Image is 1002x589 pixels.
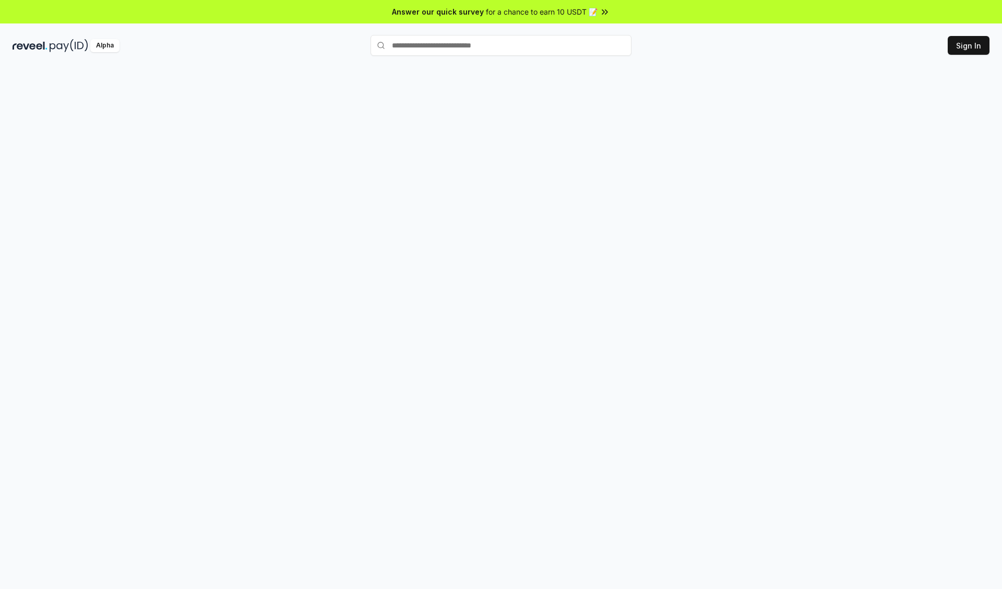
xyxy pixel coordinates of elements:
span: for a chance to earn 10 USDT 📝 [486,6,598,17]
img: pay_id [50,39,88,52]
button: Sign In [948,36,989,55]
div: Alpha [90,39,120,52]
img: reveel_dark [13,39,47,52]
span: Answer our quick survey [392,6,484,17]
